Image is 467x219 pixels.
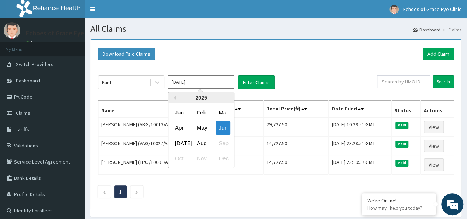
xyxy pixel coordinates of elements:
div: We're Online! [367,197,430,204]
span: Claims [16,110,30,116]
td: [DATE] 23:28:51 GMT [329,137,391,155]
div: month 2025-06 [168,105,234,166]
th: Date Filed [329,101,391,118]
span: Paid [395,122,409,129]
td: [PERSON_NAME] (VAG/10027/A) [98,137,193,155]
div: Choose April 2025 [172,121,187,135]
p: Echoes of Grace Eye Clinic [26,30,101,37]
textarea: Type your message and hit 'Enter' [4,143,141,169]
div: 2025 [168,92,234,103]
p: How may I help you today? [367,205,430,211]
img: User Image [4,22,20,39]
span: Echoes of Grace Eye Clinic [403,6,461,13]
a: View [424,140,444,152]
a: Online [26,40,44,45]
button: Download Paid Claims [98,48,155,60]
th: Total Price(₦) [263,101,329,118]
div: Choose June 2025 [216,121,230,135]
h1: All Claims [90,24,461,34]
img: User Image [389,5,399,14]
a: Page 1 is your current page [119,188,122,195]
div: Choose January 2025 [172,106,187,119]
img: d_794563401_company_1708531726252_794563401 [14,37,30,55]
th: Actions [420,101,454,118]
a: Dashboard [413,27,440,33]
span: We're online! [43,64,102,138]
td: 14,727.50 [263,155,329,174]
li: Claims [441,27,461,33]
a: Next page [135,188,138,195]
input: Search [433,75,454,88]
div: Choose February 2025 [194,106,209,119]
div: Choose August 2025 [194,136,209,150]
td: [PERSON_NAME] (AKG/10013/A) [98,117,193,137]
th: Status [391,101,420,118]
span: Paid [395,160,409,166]
span: Switch Providers [16,61,54,68]
div: Choose July 2025 [172,136,187,150]
input: Search by HMO ID [377,75,430,88]
td: [DATE] 23:19:57 GMT [329,155,391,174]
td: [DATE] 10:29:51 GMT [329,117,391,137]
input: Select Month and Year [168,75,234,89]
a: View [424,121,444,133]
span: Dashboard [16,77,40,84]
td: 29,727.50 [263,117,329,137]
button: Filter Claims [238,75,275,89]
div: Chat with us now [38,41,124,51]
div: Minimize live chat window [121,4,139,21]
a: View [424,158,444,171]
a: Add Claim [423,48,454,60]
button: Previous Year [172,96,176,100]
div: Choose May 2025 [194,121,209,135]
div: Choose March 2025 [216,106,230,119]
td: [PERSON_NAME] (TPO/10001/A) [98,155,193,174]
span: Tariffs [16,126,29,133]
a: Previous page [103,188,106,195]
div: Paid [102,79,111,86]
th: Name [98,101,193,118]
span: Paid [395,141,409,147]
td: 14,727.50 [263,137,329,155]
